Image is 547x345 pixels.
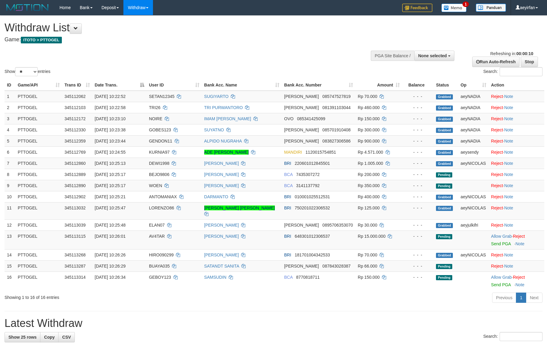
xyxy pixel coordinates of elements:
[58,332,75,342] a: CSV
[65,150,86,155] span: 345112769
[295,194,330,199] span: Copy 010001025512531 to clipboard
[436,195,453,200] span: Grabbed
[491,194,503,199] a: Reject
[436,150,453,155] span: Grabbed
[204,205,275,210] a: [PERSON_NAME] [PERSON_NAME]
[441,4,467,12] img: Button%20Memo.svg
[405,171,431,177] div: - - -
[65,234,86,239] span: 345113115
[95,127,126,132] span: [DATE] 10:23:38
[489,219,544,231] td: ·
[15,191,62,202] td: PTTOGEL
[147,80,202,91] th: User ID: activate to sort column ascending
[526,293,542,303] a: Next
[15,169,62,180] td: PTTOGEL
[489,191,544,202] td: ·
[149,105,161,110] span: TRI26
[284,172,293,177] span: BCA
[5,37,359,43] h4: Game:
[504,139,513,143] a: Note
[491,252,503,257] a: Reject
[436,206,453,211] span: Grabbed
[418,53,447,58] span: None selected
[204,172,239,177] a: [PERSON_NAME]
[5,169,15,180] td: 8
[483,67,542,76] label: Search:
[405,93,431,99] div: - - -
[436,264,452,269] span: Pending
[284,205,291,210] span: BRI
[504,172,513,177] a: Note
[15,113,62,124] td: PTTOGEL
[5,3,50,12] img: MOTION_logo.png
[284,252,291,257] span: BRI
[15,271,62,290] td: PTTOGEL
[95,105,126,110] span: [DATE] 10:22:58
[95,205,126,210] span: [DATE] 10:25:47
[436,253,453,258] span: Grabbed
[358,105,380,110] span: Rp 460.000
[95,252,126,257] span: [DATE] 10:26:26
[15,146,62,158] td: PTTOGEL
[355,80,402,91] th: Amount: activate to sort column ascending
[436,161,453,166] span: Grabbed
[149,223,165,227] span: ELAN07
[65,194,86,199] span: 345112902
[405,160,431,166] div: - - -
[504,183,513,188] a: Note
[149,252,174,257] span: HIRO090299
[149,205,174,210] span: LORENZO86
[489,91,544,102] td: ·
[62,335,71,340] span: CSV
[149,172,170,177] span: BEJO9806
[15,158,62,169] td: PTTOGEL
[284,161,291,166] span: BRI
[284,183,293,188] span: BCA
[463,2,469,7] span: 1
[204,264,239,268] a: SATANDT SANITA
[489,271,544,290] td: ·
[204,139,242,143] a: ALPIDO NUGRAHA
[204,183,239,188] a: [PERSON_NAME]
[5,180,15,191] td: 9
[65,161,86,166] span: 345112860
[65,116,86,121] span: 345112172
[5,317,542,329] h1: Latest Withdraw
[149,161,170,166] span: DEWI1998
[5,158,15,169] td: 7
[284,223,319,227] span: [PERSON_NAME]
[489,124,544,135] td: ·
[436,172,452,177] span: Pending
[204,234,239,239] a: [PERSON_NAME]
[284,150,302,155] span: MANDIRI
[436,139,453,144] span: Grabbed
[323,105,351,110] span: Copy 081391103044 to clipboard
[489,113,544,124] td: ·
[489,146,544,158] td: ·
[458,135,489,146] td: aeyNADIA
[513,234,525,239] a: Reject
[295,161,330,166] span: Copy 220601012845501 to clipboard
[15,202,62,219] td: PTTOGEL
[5,135,15,146] td: 5
[358,139,380,143] span: Rp 900.000
[95,94,126,99] span: [DATE] 10:22:52
[491,94,503,99] a: Reject
[40,332,59,342] a: Copy
[95,116,126,121] span: [DATE] 10:23:10
[5,113,15,124] td: 3
[504,205,513,210] a: Note
[371,51,414,61] div: PGA Site Balance /
[436,94,453,99] span: Grabbed
[204,252,239,257] a: [PERSON_NAME]
[15,67,38,76] select: Showentries
[15,135,62,146] td: PTTOGEL
[95,234,126,239] span: [DATE] 10:26:01
[405,194,431,200] div: - - -
[204,127,224,132] a: SUYATNO
[405,183,431,189] div: - - -
[284,94,319,99] span: [PERSON_NAME]
[95,275,126,280] span: [DATE] 10:26:34
[489,135,544,146] td: ·
[516,51,533,56] strong: 00:00:10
